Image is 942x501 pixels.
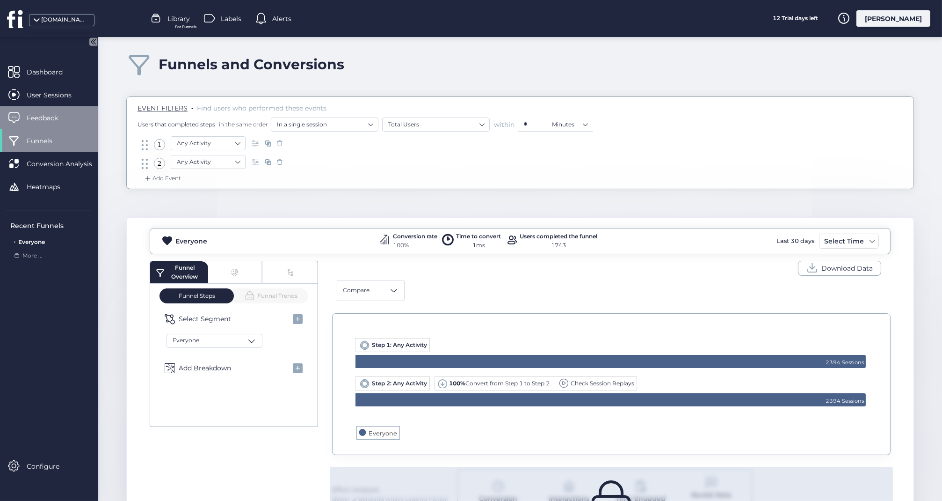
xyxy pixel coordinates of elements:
span: Alerts [272,14,291,24]
div: Last 30 days [774,234,817,249]
button: Add Breakdown [159,357,308,379]
span: Dashboard [27,67,77,77]
span: Labels [221,14,241,24]
div: Step 2: Any Activity [355,376,430,390]
div: Everyone [175,236,207,246]
span: in the same order [217,120,268,128]
span: Check Session Replays [571,380,634,387]
span: Funnel Trends [245,290,297,301]
span: Configure [27,461,73,472]
span: . [191,102,193,111]
nz-select-item: Total Users [388,118,484,132]
div: 2 [154,158,165,169]
div: Replays of user dropping [554,378,634,389]
span: Add Breakdown [179,363,231,373]
span: . [14,236,15,245]
span: Compare [343,286,370,295]
span: Feedback [27,113,72,123]
button: Select Segment [159,308,308,330]
div: 100% [393,241,438,250]
span: Users that completed steps [138,120,215,128]
span: Select Segment [179,314,231,324]
span: For Funnels [175,24,196,30]
nz-select-item: In a single session [277,118,372,132]
div: Recent Funnels [10,221,92,231]
div: 1ms [457,241,501,250]
span: Everyone [173,336,199,345]
div: 1 [154,139,165,150]
div: 12 Trial days left [761,10,831,27]
span: EVENT FILTERS [138,104,188,112]
span: Step 1: Any Activity [372,341,427,348]
span: Funnel Steps [178,293,216,299]
button: Download Data [798,261,881,276]
span: Download Data [821,263,873,273]
nz-select-item: Any Activity [177,155,239,169]
div: Funnels and Conversions [159,56,344,73]
div: Add Event [143,174,181,183]
nz-select-item: Any Activity [177,136,239,150]
div: 100% &lt;/b>Convert from Step 1 to Step 2 [437,379,550,388]
span: Conversion Analysis [27,159,106,169]
div: [DOMAIN_NAME] [41,15,88,24]
span: Heatmaps [27,182,74,192]
div: Select Time [822,236,866,247]
span: Step 2: Any Activity [372,380,427,387]
span: User Sessions [27,90,86,100]
span: Convert from Step 1 to Step 2 [449,380,550,387]
div: Users completed the funnel [520,232,598,241]
div: 1743 [520,241,598,250]
div: [PERSON_NAME] [856,10,930,27]
nz-select-item: Minutes [552,118,587,132]
span: within [494,120,514,129]
text: Everyone [369,430,397,437]
div: Funnel Overview [167,263,203,281]
span: Funnels [27,136,66,146]
text: 2394 Sessions [826,359,864,366]
div: Conversion rate [393,232,438,241]
div: Time to convert [457,232,501,241]
span: Library [167,14,190,24]
div: Step 1: Any Activity [355,338,430,352]
span: Everyone [18,238,45,245]
span: More ... [22,251,43,260]
span: Find users who performed these events [197,104,326,112]
b: 100% [449,380,465,387]
text: 2394 Sessions [826,398,864,404]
